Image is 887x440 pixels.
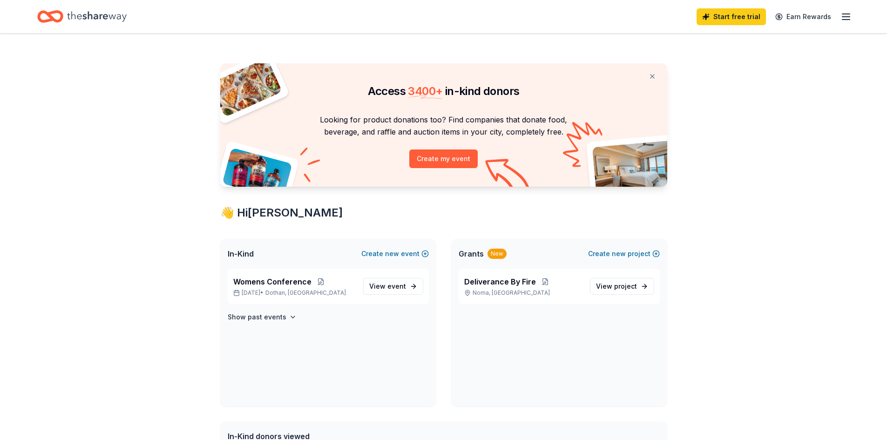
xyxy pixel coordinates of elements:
span: Womens Conference [233,276,311,287]
a: View project [590,278,654,295]
span: In-Kind [228,248,254,259]
img: Curvy arrow [485,159,532,194]
button: Show past events [228,311,297,323]
button: Create my event [409,149,478,168]
span: new [612,248,626,259]
div: New [488,249,507,259]
span: View [596,281,637,292]
p: Looking for product donations too? Find companies that donate food, beverage, and raffle and auct... [231,114,656,138]
button: Createnewproject [588,248,660,259]
span: new [385,248,399,259]
h4: Show past events [228,311,286,323]
span: Dothan, [GEOGRAPHIC_DATA] [265,289,346,297]
span: View [369,281,406,292]
div: 👋 Hi [PERSON_NAME] [220,205,667,220]
span: 3400 + [408,84,442,98]
a: Home [37,6,127,27]
span: project [614,282,637,290]
span: Access in-kind donors [368,84,520,98]
span: Grants [459,248,484,259]
button: Createnewevent [361,248,429,259]
a: Start free trial [697,8,766,25]
a: Earn Rewards [770,8,837,25]
img: Pizza [210,58,282,117]
span: event [387,282,406,290]
span: Deliverance By Fire [464,276,536,287]
p: [DATE] • [233,289,356,297]
p: Noma, [GEOGRAPHIC_DATA] [464,289,582,297]
a: View event [363,278,423,295]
